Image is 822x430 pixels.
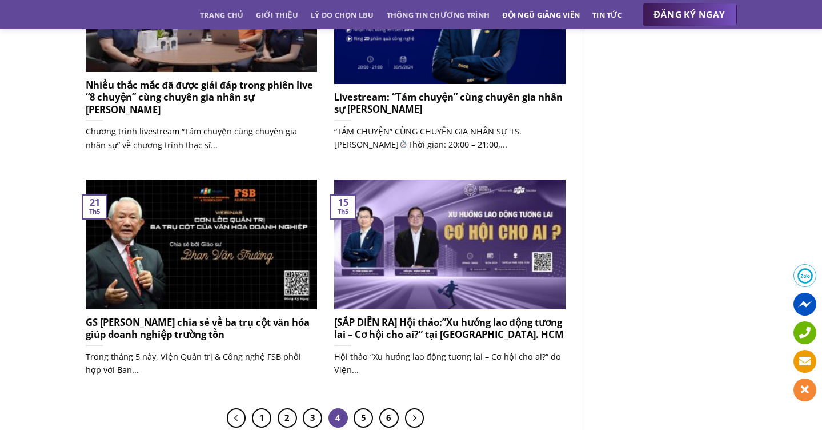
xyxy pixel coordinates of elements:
a: Lý do chọn LBU [311,5,374,25]
p: Chương trình livestream “Tám chuyện cùng chuyên gia nhân sự” về chương trình thạc sĩ... [86,125,317,151]
a: 1 [252,408,271,428]
a: [SẮP DIỄN RA] Hội thảo:”Xu hướng lao động tương lai – Cơ hội cho ai?” tại [GEOGRAPHIC_DATA]. HCM ... [334,180,566,389]
p: Hội thảo “Xu hướng lao động tương lai – Cơ hội cho ai?” do Viện... [334,350,566,376]
a: 3 [303,408,322,428]
a: 5 [354,408,373,428]
a: Trang chủ [200,5,243,25]
a: Tin tức [592,5,622,25]
span: ĐĂNG KÝ NGAY [654,7,725,22]
a: GS [PERSON_NAME] chia sẻ về ba trụ cột văn hóa giúp doanh nghiệp trường tồn Trong tháng 5 này, Vi... [86,180,317,389]
a: 2 [278,408,297,428]
a: 6 [379,408,399,428]
h5: Livestream: “Tám chuyện” cùng chuyên gia nhân sự [PERSON_NAME] [334,91,566,116]
p: “TÁM CHUYỆN” CÙNG CHUYÊN GIA NHÂN SỰ TS.[PERSON_NAME] Thời gian: 20:00 – 21:00,... [334,125,566,151]
img: ⏱ [399,140,407,148]
h5: [SẮP DIỄN RA] Hội thảo:”Xu hướng lao động tương lai – Cơ hội cho ai?” tại [GEOGRAPHIC_DATA]. HCM [334,316,566,341]
p: Trong tháng 5 này, Viện Quản trị & Công nghệ FSB phối hợp với Ban... [86,350,317,376]
h5: GS [PERSON_NAME] chia sẻ về ba trụ cột văn hóa giúp doanh nghiệp trường tồn [86,316,317,341]
h5: Nhiều thắc mắc đã được giải đáp trong phiên live “8 chuyện” cùng chuyên gia nhân sự [PERSON_NAME] [86,79,317,116]
a: ĐĂNG KÝ NGAY [643,3,737,26]
span: 4 [328,408,348,428]
a: Giới thiệu [256,5,298,25]
a: Đội ngũ giảng viên [502,5,580,25]
a: Thông tin chương trình [387,5,490,25]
